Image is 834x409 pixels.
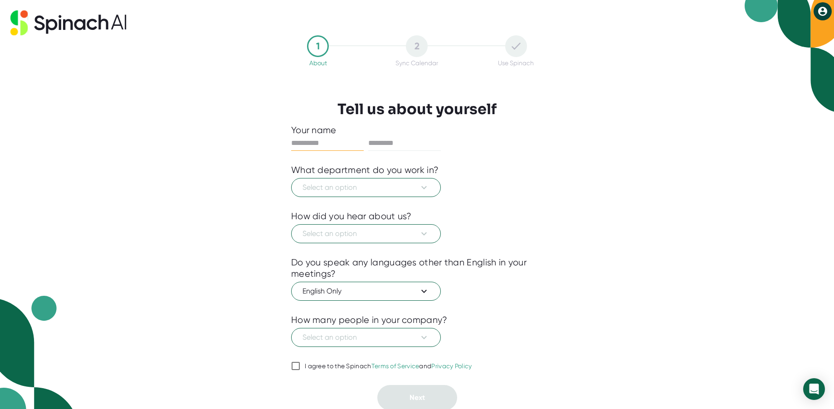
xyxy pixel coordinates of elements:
span: English Only [302,286,429,297]
h3: Tell us about yourself [337,101,497,118]
div: Open Intercom Messenger [803,378,825,400]
div: How did you hear about us? [291,211,412,222]
a: Privacy Policy [431,362,472,370]
button: Select an option [291,328,441,347]
a: Terms of Service [371,362,419,370]
div: How many people in your company? [291,314,448,326]
div: Do you speak any languages other than English in your meetings? [291,257,543,279]
button: Select an option [291,224,441,243]
button: English Only [291,282,441,301]
span: Select an option [302,228,429,239]
button: Select an option [291,178,441,197]
div: Use Spinach [498,59,534,67]
div: 1 [307,35,329,57]
div: About [309,59,327,67]
span: Select an option [302,182,429,193]
div: Your name [291,125,543,136]
div: What department do you work in? [291,164,439,176]
span: Next [410,393,425,402]
span: Select an option [302,332,429,343]
div: Sync Calendar [395,59,438,67]
div: I agree to the Spinach and [305,362,472,371]
div: 2 [406,35,428,57]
